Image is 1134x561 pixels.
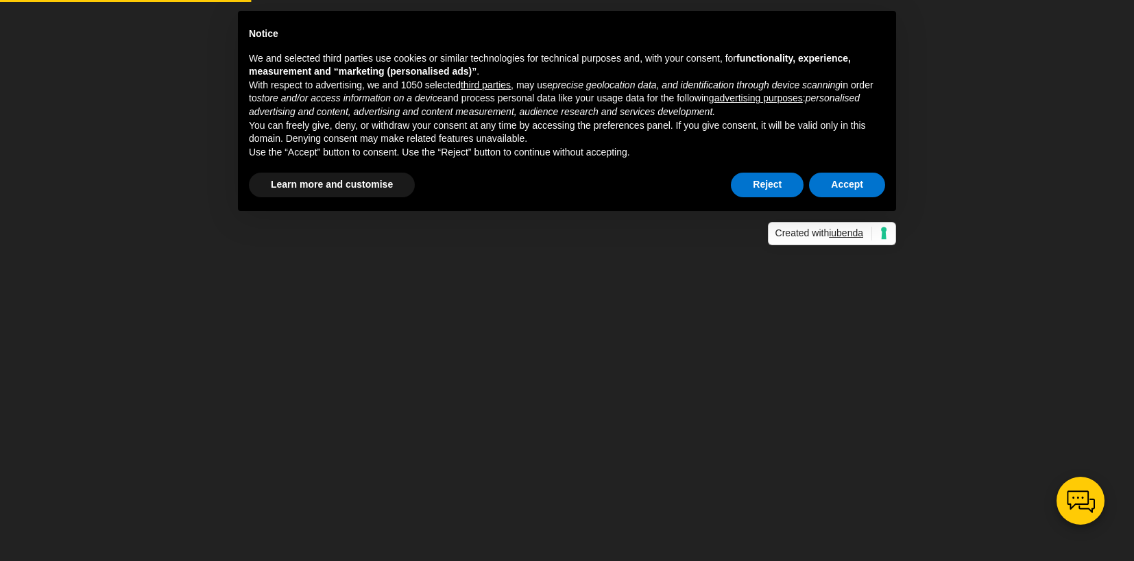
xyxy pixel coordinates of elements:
[775,227,872,240] span: Created with
[249,146,885,160] p: Use the “Accept” button to consent. Use the “Reject” button to continue without accepting.
[731,173,804,197] button: Reject
[714,92,803,105] button: advertising purposes
[553,79,841,90] em: precise geolocation data, and identification through device scanning
[461,79,511,92] button: third parties
[829,227,863,238] span: iubenda
[249,119,885,146] p: You can freely give, deny, or withdraw your consent at any time by accessing the preferences pane...
[809,173,885,197] button: Accept
[249,79,885,119] p: With respect to advertising, we and 1050 selected , may use in order to and process personal data...
[249,27,885,41] h2: Notice
[768,222,896,245] a: Created withiubenda
[257,92,443,103] em: store and/or access information on a device
[249,173,415,197] button: Learn more and customise
[249,92,860,117] em: personalised advertising and content, advertising and content measurement, audience research and ...
[249,52,885,79] p: We and selected third parties use cookies or similar technologies for technical purposes and, wit...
